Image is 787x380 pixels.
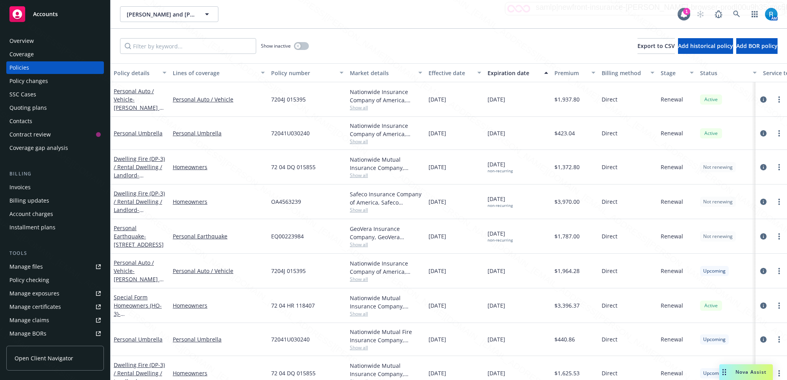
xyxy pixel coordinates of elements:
[114,224,164,248] a: Personal Earthquake
[114,87,163,120] a: Personal Auto / Vehicle
[774,369,784,378] a: more
[736,38,778,54] button: Add BOR policy
[703,233,733,240] span: Not renewing
[350,241,422,248] span: Show all
[350,104,422,111] span: Show all
[759,162,768,172] a: circleInformation
[271,369,316,377] span: 72 04 DQ 015855
[719,364,773,380] button: Nova Assist
[9,128,51,141] div: Contract review
[678,38,733,54] button: Add historical policy
[6,194,104,207] a: Billing updates
[488,95,505,103] span: [DATE]
[703,198,733,205] span: Not renewing
[488,129,505,137] span: [DATE]
[488,203,513,208] div: non-recurring
[488,160,513,173] span: [DATE]
[747,6,763,22] a: Switch app
[114,172,164,187] span: - [STREET_ADDRESS]
[350,225,422,241] div: GeoVera Insurance Company, GeoVera Insurance Group
[6,260,104,273] a: Manage files
[114,206,164,222] span: - [STREET_ADDRESS]
[261,42,291,49] span: Show inactive
[429,95,446,103] span: [DATE]
[554,95,580,103] span: $1,937.80
[703,164,733,171] span: Not renewing
[774,335,784,344] a: more
[6,75,104,87] a: Policy changes
[350,259,422,276] div: Nationwide Insurance Company of America, Nationwide Insurance Company
[759,95,768,104] a: circleInformation
[429,69,473,77] div: Effective date
[774,301,784,310] a: more
[759,232,768,241] a: circleInformation
[554,232,580,240] span: $1,787.00
[488,69,539,77] div: Expiration date
[602,369,617,377] span: Direct
[6,287,104,300] a: Manage exposures
[719,364,729,380] div: Drag to move
[271,163,316,171] span: 72 04 DQ 015855
[703,130,719,137] span: Active
[703,96,719,103] span: Active
[759,301,768,310] a: circleInformation
[425,63,484,82] button: Effective date
[774,266,784,276] a: more
[484,63,551,82] button: Expiration date
[9,287,59,300] div: Manage exposures
[661,129,683,137] span: Renewal
[6,249,104,257] div: Tools
[602,232,617,240] span: Direct
[429,197,446,206] span: [DATE]
[488,267,505,275] span: [DATE]
[683,8,690,15] div: 1
[6,35,104,47] a: Overview
[488,238,513,243] div: non-recurring
[429,129,446,137] span: [DATE]
[488,195,513,208] span: [DATE]
[602,197,617,206] span: Direct
[6,115,104,127] a: Contacts
[9,115,32,127] div: Contacts
[700,69,748,77] div: Status
[114,190,165,222] a: Dwelling Fire (DP-3) / Rental Dwelling / Landlord
[271,301,315,310] span: 72 04 HR 118407
[114,155,165,187] a: Dwelling Fire (DP-3) / Rental Dwelling / Landlord
[6,274,104,286] a: Policy checking
[170,63,268,82] button: Lines of coverage
[602,129,617,137] span: Direct
[6,3,104,25] a: Accounts
[9,274,49,286] div: Policy checking
[488,301,505,310] span: [DATE]
[268,63,347,82] button: Policy number
[271,69,335,77] div: Policy number
[350,344,422,351] span: Show all
[661,301,683,310] span: Renewal
[9,48,34,61] div: Coverage
[114,129,163,137] a: Personal Umbrella
[173,129,265,137] a: Personal Umbrella
[774,232,784,241] a: more
[735,369,767,375] span: Nova Assist
[9,75,48,87] div: Policy changes
[637,38,675,54] button: Export to CSV
[693,6,708,22] a: Start snowing
[350,172,422,179] span: Show all
[173,163,265,171] a: Homeowners
[350,362,422,378] div: Nationwide Mutual Insurance Company, Nationwide Insurance Company
[173,95,265,103] a: Personal Auto / Vehicle
[173,232,265,240] a: Personal Earthquake
[774,95,784,104] a: more
[711,6,726,22] a: Report a Bug
[127,10,195,18] span: [PERSON_NAME] and [PERSON_NAME]
[697,63,760,82] button: Status
[9,260,43,273] div: Manage files
[271,232,304,240] span: EQ00223984
[9,208,53,220] div: Account charges
[9,142,68,154] div: Coverage gap analysis
[350,155,422,172] div: Nationwide Mutual Insurance Company, Nationwide Insurance Company
[347,63,425,82] button: Market details
[33,11,58,17] span: Accounts
[114,267,164,291] span: - [PERSON_NAME] & [PERSON_NAME]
